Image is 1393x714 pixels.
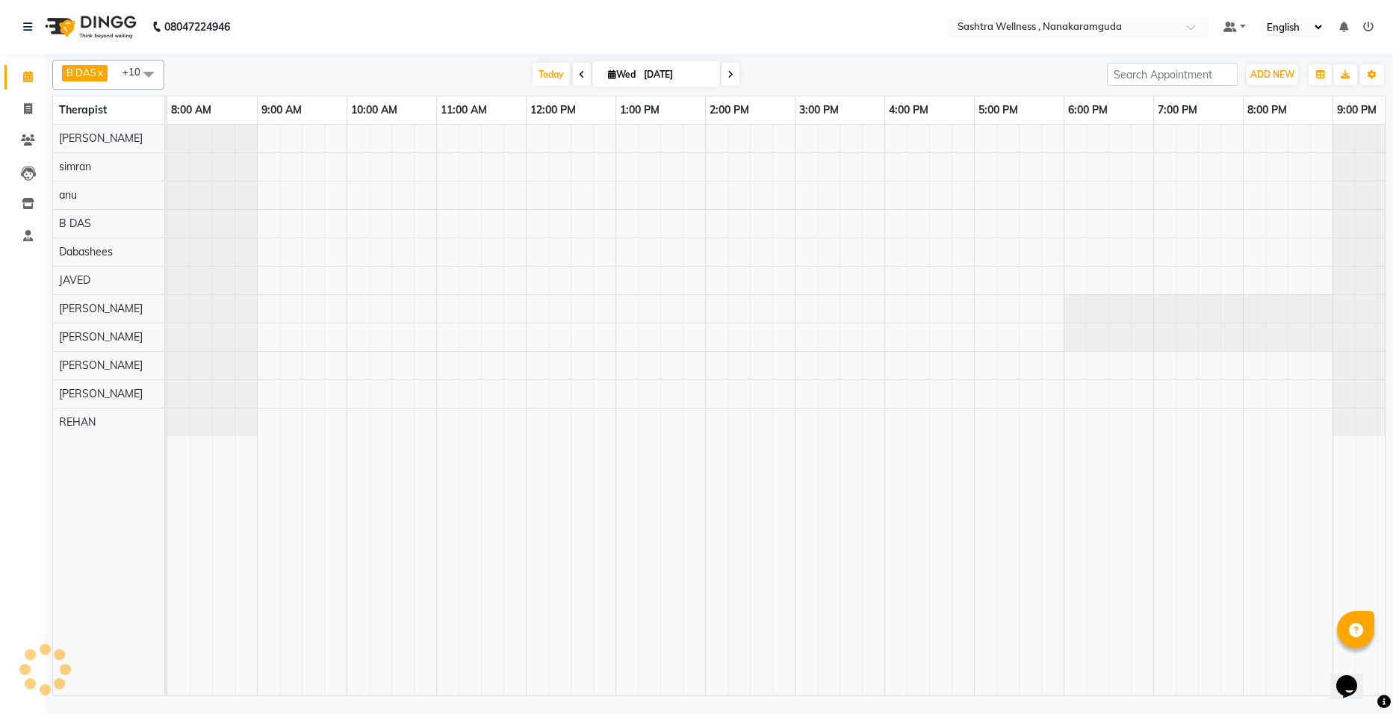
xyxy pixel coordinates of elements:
b: 08047224946 [164,6,230,48]
input: Search Appointment [1107,63,1238,86]
span: B DAS [59,217,91,230]
img: logo [38,6,140,48]
a: x [96,66,103,78]
span: Wed [604,69,639,80]
span: JAVED [59,273,90,287]
input: 2025-09-03 [639,63,714,86]
a: 8:00 PM [1244,99,1291,121]
span: [PERSON_NAME] [59,302,143,315]
span: [PERSON_NAME] [59,330,143,344]
a: 5:00 PM [975,99,1022,121]
span: Today [533,63,570,86]
span: ADD NEW [1250,69,1294,80]
a: 8:00 AM [167,99,215,121]
a: 9:00 AM [258,99,305,121]
a: 7:00 PM [1154,99,1201,121]
span: [PERSON_NAME] [59,387,143,400]
span: REHAN [59,415,96,429]
span: +10 [122,66,152,78]
a: 10:00 AM [347,99,401,121]
span: Therapist [59,103,107,117]
span: Dabashees [59,245,113,258]
a: 12:00 PM [527,99,580,121]
a: 2:00 PM [706,99,753,121]
a: 9:00 PM [1333,99,1380,121]
a: 4:00 PM [885,99,932,121]
span: [PERSON_NAME] [59,131,143,145]
span: B DAS [66,66,96,78]
span: anu [59,188,77,202]
a: 3:00 PM [795,99,843,121]
a: 6:00 PM [1064,99,1111,121]
a: 11:00 AM [437,99,491,121]
span: [PERSON_NAME] [59,358,143,372]
iframe: chat widget [1330,654,1378,699]
span: simran [59,160,91,173]
a: 1:00 PM [616,99,663,121]
button: ADD NEW [1247,64,1298,85]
